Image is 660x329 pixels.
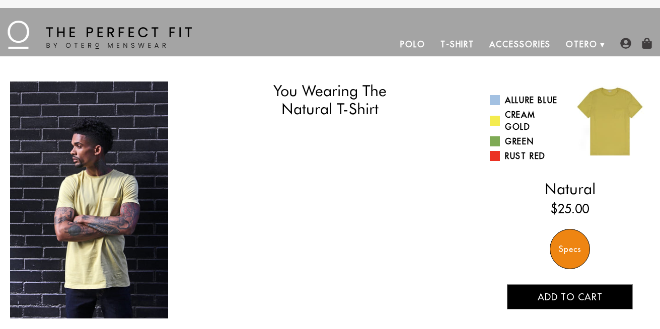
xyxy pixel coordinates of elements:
[538,291,603,303] span: Add to cart
[8,21,192,49] img: The Perfect Fit - by Otero Menswear - Logo
[490,180,650,198] h2: Natural
[225,81,435,118] h1: You Wearing The Natural T-Shirt
[433,32,482,56] a: T-Shirt
[490,135,562,147] a: Green
[482,32,558,56] a: Accessories
[10,81,168,318] img: IMG_1951_copy_1024x1024_2x_cf63319f-f3c3-4977-9d73-18d8a49b1d04_340x.jpg
[620,38,631,49] img: user-account-icon.png
[168,81,326,318] div: 2 / 4
[641,38,652,49] img: shopping-bag-icon.png
[168,81,326,318] img: Copy_of_20001-14_Side_1_1024x1024_2x_78f610c0-798a-4b62-a1dc-67bee22c15fd_340x.jpg
[551,200,589,218] ins: $25.00
[507,284,633,309] button: Add to cart
[393,32,433,56] a: Polo
[10,81,168,318] div: 1 / 4
[558,32,605,56] a: Otero
[550,229,590,269] div: Specs
[490,109,562,133] a: Cream Gold
[490,150,562,162] a: Rust Red
[490,94,562,106] a: Allure Blue
[570,81,650,161] img: 08.jpg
